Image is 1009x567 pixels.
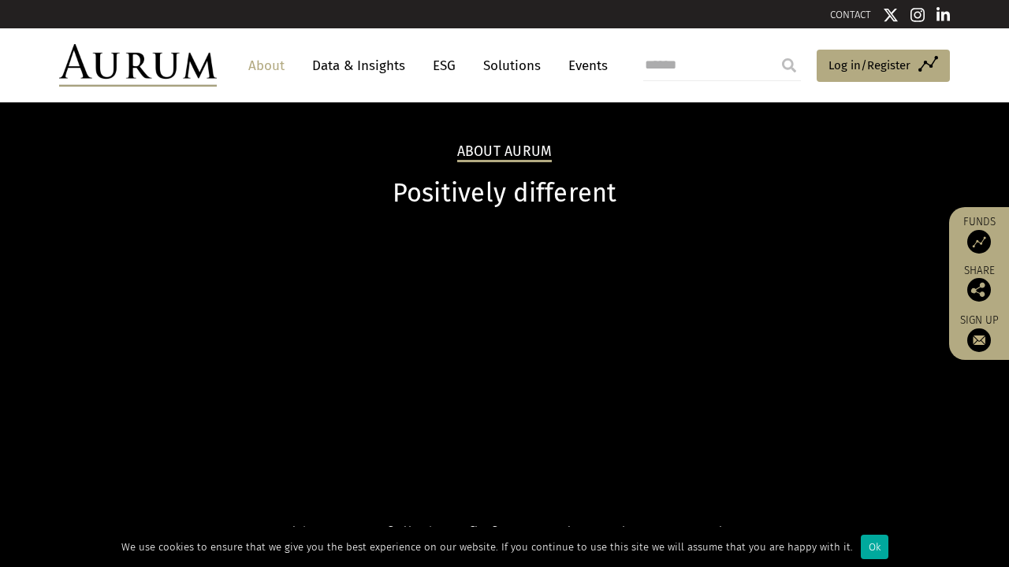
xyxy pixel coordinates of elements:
a: ESG [425,51,464,80]
img: Aurum [59,44,217,87]
h1: Positively different [59,178,950,209]
a: Events [560,51,608,80]
img: Instagram icon [910,7,925,23]
a: Log in/Register [817,50,950,83]
img: Access Funds [967,230,991,254]
a: CONTACT [830,9,871,20]
a: Sign up [957,313,1001,352]
div: Share [957,265,1001,302]
span: Log in/Register [828,56,910,75]
input: Submit [773,50,805,81]
img: Share this post [967,278,991,302]
a: Solutions [475,51,549,80]
img: Sign up to our newsletter [967,328,991,352]
img: Twitter icon [883,7,899,23]
img: Linkedin icon [936,7,951,23]
a: Funds [957,215,1001,254]
h4: Could your portfolio benefit from an alternative perspective? [59,523,950,544]
div: Ok [861,535,888,559]
a: Data & Insights [304,51,413,80]
a: About [240,51,292,80]
h2: About Aurum [457,143,553,162]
